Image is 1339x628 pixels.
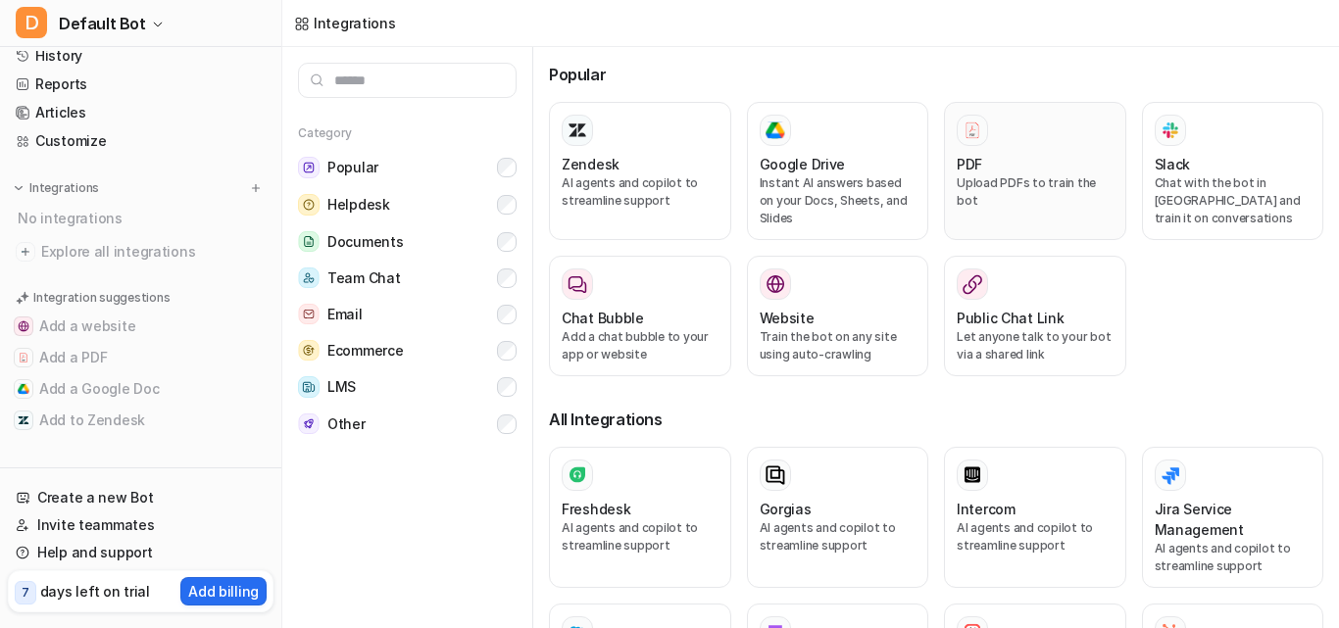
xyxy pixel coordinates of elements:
[18,352,29,363] img: Add a PDF
[298,125,517,141] h5: Category
[298,149,517,186] button: PopularPopular
[562,499,630,519] h3: Freshdesk
[29,180,99,196] p: Integrations
[8,127,273,155] a: Customize
[957,328,1114,363] p: Let anyone talk to your bot via a shared link
[298,340,320,361] img: Ecommerce
[957,499,1016,519] h3: Intercom
[760,519,917,555] p: AI agents and copilot to streamline support
[766,274,785,294] img: Website
[327,232,403,252] span: Documents
[957,308,1065,328] h3: Public Chat Link
[1142,102,1324,240] button: SlackSlackChat with the bot in [GEOGRAPHIC_DATA] and train it on conversations
[1142,447,1324,588] button: Jira Service ManagementAI agents and copilot to streamline support
[327,414,366,434] span: Other
[298,332,517,368] button: EcommerceEcommerce
[298,304,320,324] img: Email
[957,174,1114,210] p: Upload PDFs to train the bot
[294,13,396,33] a: Integrations
[944,102,1126,240] button: PDFPDFUpload PDFs to train the bot
[8,342,273,373] button: Add a PDFAdd a PDF
[562,519,719,555] p: AI agents and copilot to streamline support
[12,202,273,234] div: No integrations
[16,242,35,262] img: explore all integrations
[327,305,363,324] span: Email
[747,447,929,588] button: GorgiasAI agents and copilot to streamline support
[549,447,731,588] button: FreshdeskAI agents and copilot to streamline support
[22,584,29,602] p: 7
[957,154,982,174] h3: PDF
[562,174,719,210] p: AI agents and copilot to streamline support
[562,328,719,363] p: Add a chat bubble to your app or website
[18,320,29,332] img: Add a website
[18,383,29,395] img: Add a Google Doc
[298,194,320,216] img: Helpdesk
[1155,540,1312,575] p: AI agents and copilot to streamline support
[249,181,263,195] img: menu_add.svg
[327,158,378,177] span: Popular
[188,581,259,602] p: Add billing
[180,577,267,605] button: Add billing
[12,181,25,195] img: expand menu
[8,373,273,405] button: Add a Google DocAdd a Google Doc
[8,178,105,198] button: Integrations
[8,405,273,436] button: Add to ZendeskAdd to Zendesk
[8,99,273,126] a: Articles
[298,368,517,406] button: LMSLMS
[760,328,917,363] p: Train the bot on any site using auto-crawling
[760,174,917,227] p: Instant AI answers based on your Docs, Sheets, and Slides
[8,484,273,511] a: Create a new Bot
[298,376,320,398] img: LMS
[8,42,273,70] a: History
[1155,499,1312,540] h3: Jira Service Management
[298,260,517,296] button: Team ChatTeam Chat
[8,238,273,266] a: Explore all integrations
[1155,174,1312,227] p: Chat with the bot in [GEOGRAPHIC_DATA] and train it on conversations
[944,447,1126,588] button: IntercomAI agents and copilot to streamline support
[298,267,320,288] img: Team Chat
[16,7,47,38] span: D
[760,499,812,519] h3: Gorgias
[8,311,273,342] button: Add a websiteAdd a website
[549,256,731,376] button: Chat BubbleAdd a chat bubble to your app or website
[549,63,1323,86] h3: Popular
[298,231,320,252] img: Documents
[327,195,390,215] span: Helpdesk
[41,236,266,267] span: Explore all integrations
[33,289,170,307] p: Integration suggestions
[298,296,517,332] button: EmailEmail
[1155,154,1191,174] h3: Slack
[327,377,356,397] span: LMS
[760,154,846,174] h3: Google Drive
[562,154,620,174] h3: Zendesk
[944,256,1126,376] button: Public Chat LinkLet anyone talk to your bot via a shared link
[327,268,400,288] span: Team Chat
[298,223,517,260] button: DocumentsDocuments
[747,102,929,240] button: Google DriveGoogle DriveInstant AI answers based on your Docs, Sheets, and Slides
[549,408,1323,431] h3: All Integrations
[562,308,644,328] h3: Chat Bubble
[8,511,273,539] a: Invite teammates
[766,121,785,139] img: Google Drive
[298,413,320,434] img: Other
[8,71,273,98] a: Reports
[549,102,731,240] button: ZendeskAI agents and copilot to streamline support
[747,256,929,376] button: WebsiteWebsiteTrain the bot on any site using auto-crawling
[298,157,320,178] img: Popular
[327,341,403,361] span: Ecommerce
[298,406,517,442] button: OtherOther
[8,539,273,566] a: Help and support
[298,186,517,223] button: HelpdeskHelpdesk
[760,308,815,328] h3: Website
[18,414,29,426] img: Add to Zendesk
[963,121,982,139] img: PDF
[59,10,146,37] span: Default Bot
[957,519,1114,555] p: AI agents and copilot to streamline support
[314,13,396,33] div: Integrations
[40,581,150,602] p: days left on trial
[1161,119,1180,141] img: Slack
